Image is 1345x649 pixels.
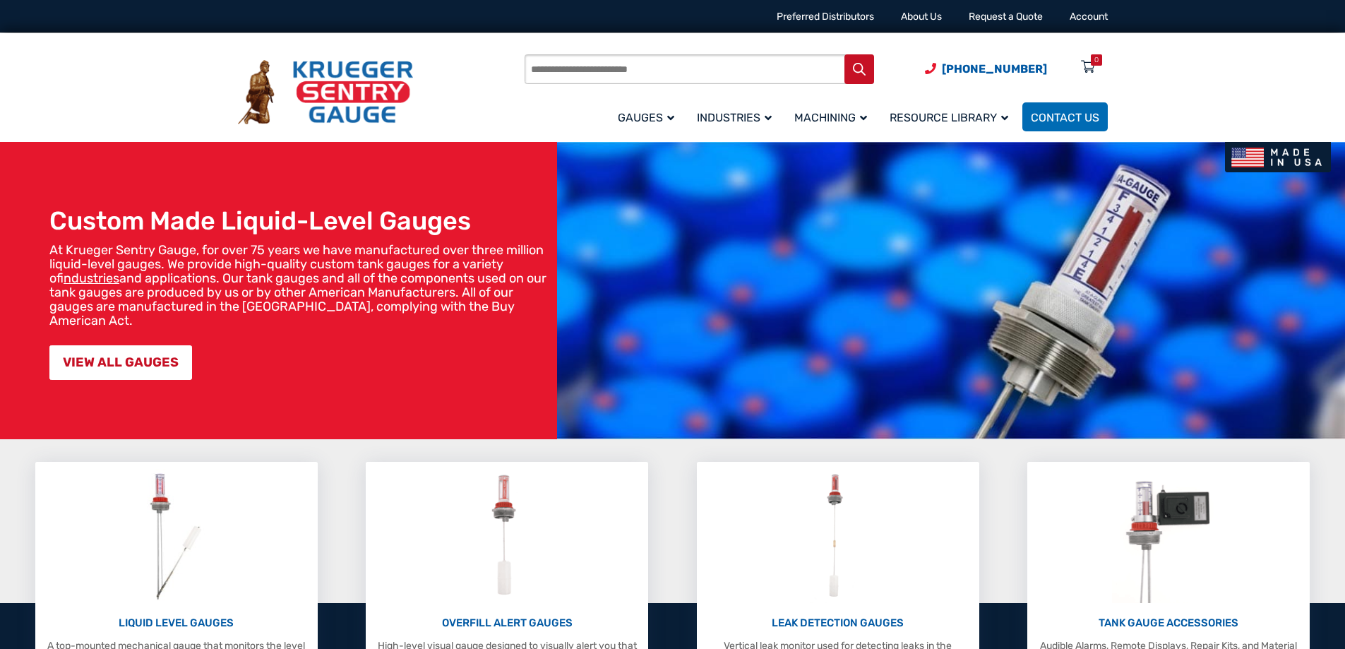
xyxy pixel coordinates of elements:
[1070,11,1108,23] a: Account
[64,270,119,286] a: industries
[618,111,674,124] span: Gauges
[697,111,772,124] span: Industries
[138,469,213,603] img: Liquid Level Gauges
[49,345,192,380] a: VIEW ALL GAUGES
[942,62,1047,76] span: [PHONE_NUMBER]
[704,615,972,631] p: LEAK DETECTION GAUGES
[557,142,1345,439] img: bg_hero_bannerksentry
[925,60,1047,78] a: Phone Number (920) 434-8860
[49,243,550,328] p: At Krueger Sentry Gauge, for over 75 years we have manufactured over three million liquid-level g...
[881,100,1022,133] a: Resource Library
[786,100,881,133] a: Machining
[969,11,1043,23] a: Request a Quote
[794,111,867,124] span: Machining
[476,469,539,603] img: Overfill Alert Gauges
[1031,111,1099,124] span: Contact Us
[1094,54,1099,66] div: 0
[609,100,688,133] a: Gauges
[1022,102,1108,131] a: Contact Us
[42,615,311,631] p: LIQUID LEVEL GAUGES
[1034,615,1303,631] p: TANK GAUGE ACCESSORIES
[49,206,550,236] h1: Custom Made Liquid-Level Gauges
[1225,142,1331,172] img: Made In USA
[777,11,874,23] a: Preferred Distributors
[688,100,786,133] a: Industries
[810,469,866,603] img: Leak Detection Gauges
[901,11,942,23] a: About Us
[890,111,1008,124] span: Resource Library
[373,615,641,631] p: OVERFILL ALERT GAUGES
[1112,469,1226,603] img: Tank Gauge Accessories
[238,60,413,125] img: Krueger Sentry Gauge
